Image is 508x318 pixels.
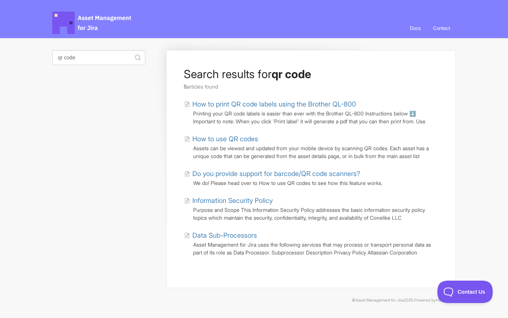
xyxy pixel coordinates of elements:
[414,298,456,303] span: Powered by
[184,134,258,144] a: How to use QR codes
[436,298,456,303] a: Help Scout
[437,281,493,303] iframe: Toggle Customer Support
[184,169,360,179] a: Do you provide support for barcode/QR code scanners?
[52,50,145,65] input: Search
[356,298,404,303] a: Asset Management for Jira
[184,83,187,90] strong: 5
[193,109,438,126] p: Printing your QR code labels is easier than ever with the Brother QL-800 Instructions below ⬇️ Im...
[193,206,438,222] p: Purpose and Scope This Information Security Policy addresses the basic information security polic...
[52,12,132,34] span: Asset Management for Jira Docs
[184,83,438,91] p: articles found
[193,241,438,257] p: Asset Management for Jira uses the following services that may process or transport personal data...
[427,18,456,38] a: Contact
[184,230,257,240] a: Data Sub-Processors
[404,18,426,38] a: Docs
[184,99,356,109] a: How to print QR code labels using the Brother QL-800
[193,179,438,187] p: We do! Please head over to How to use QR codes to see how this feature works.
[184,195,273,206] a: Information Security Policy
[52,297,456,304] p: © 2025.
[193,144,438,160] p: Assets can be viewed and updated from your mobile device by scanning QR codes. Each asset has a u...
[184,67,438,81] h1: Search results for
[272,67,311,81] strong: qr code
